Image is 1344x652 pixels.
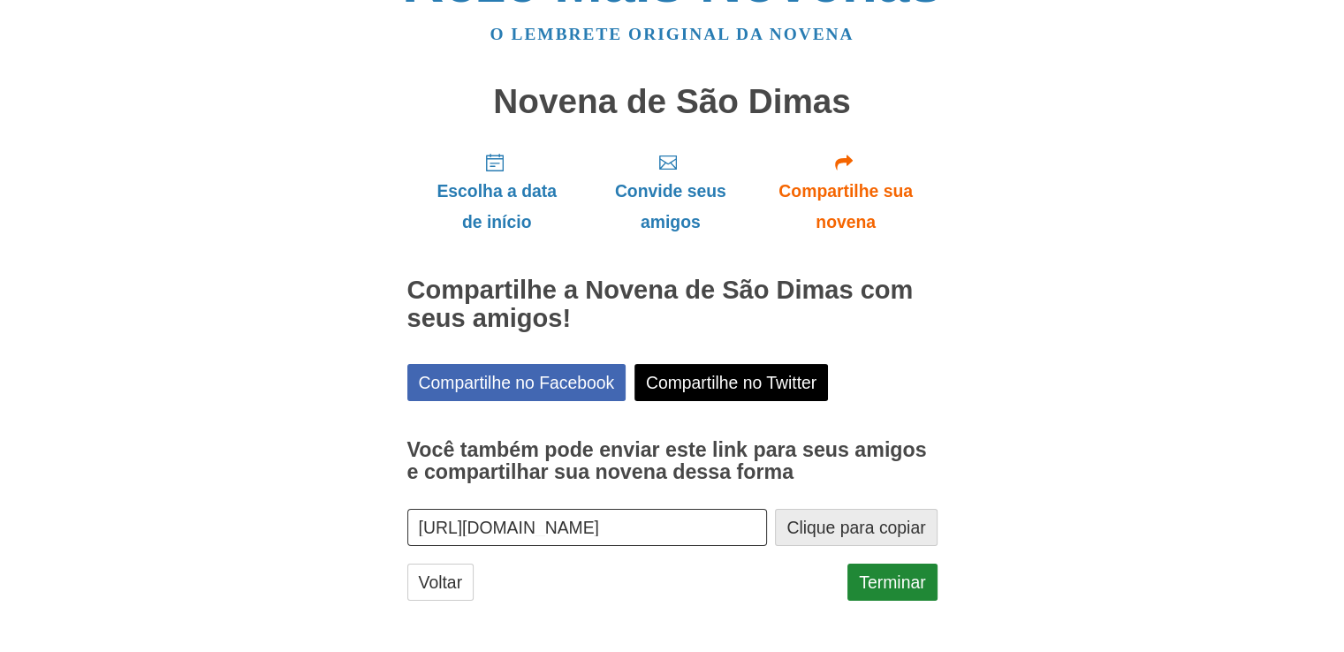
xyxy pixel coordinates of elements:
font: Escolha a data de início [437,182,557,231]
font: Compartilhe sua novena [778,182,913,231]
font: Compartilhe a Novena de São Dimas com seus amigos! [407,276,914,332]
font: Terminar [859,572,925,592]
a: Compartilhe sua novena [755,138,938,246]
a: Convide seus amigos [587,138,755,246]
a: Terminar [847,564,937,601]
a: Compartilhe no Twitter [634,364,828,401]
font: Compartilhe no Twitter [646,373,816,392]
a: Escolha a data de início [407,138,587,246]
font: Convide seus amigos [615,182,726,231]
font: Você também pode enviar este link para seus amigos e compartilhar sua novena dessa forma [407,438,927,484]
a: Compartilhe no Facebook [407,364,626,401]
font: Clique para copiar [786,518,925,537]
font: Novena de São Dimas [493,82,851,120]
button: Clique para copiar [775,509,937,546]
font: Compartilhe no Facebook [419,373,615,392]
font: Voltar [419,572,463,592]
a: Voltar [407,564,475,601]
a: O lembrete original da novena [490,25,854,43]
